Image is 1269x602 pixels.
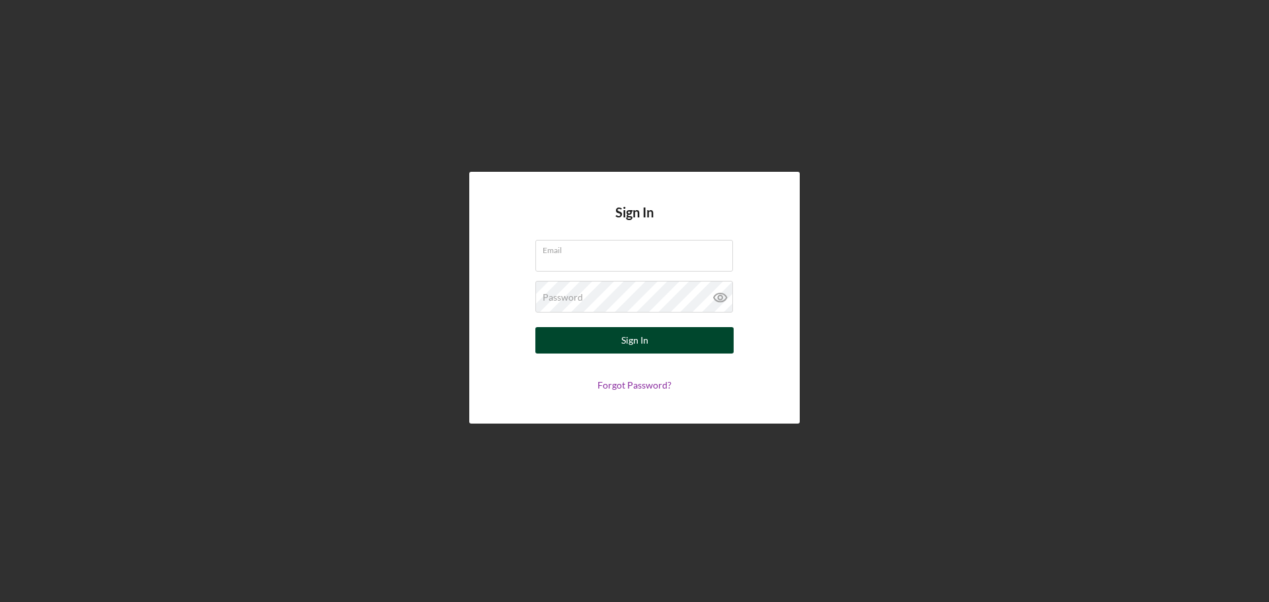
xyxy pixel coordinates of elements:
[597,379,672,391] a: Forgot Password?
[543,241,733,255] label: Email
[621,327,648,354] div: Sign In
[615,205,654,240] h4: Sign In
[543,292,583,303] label: Password
[535,327,734,354] button: Sign In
